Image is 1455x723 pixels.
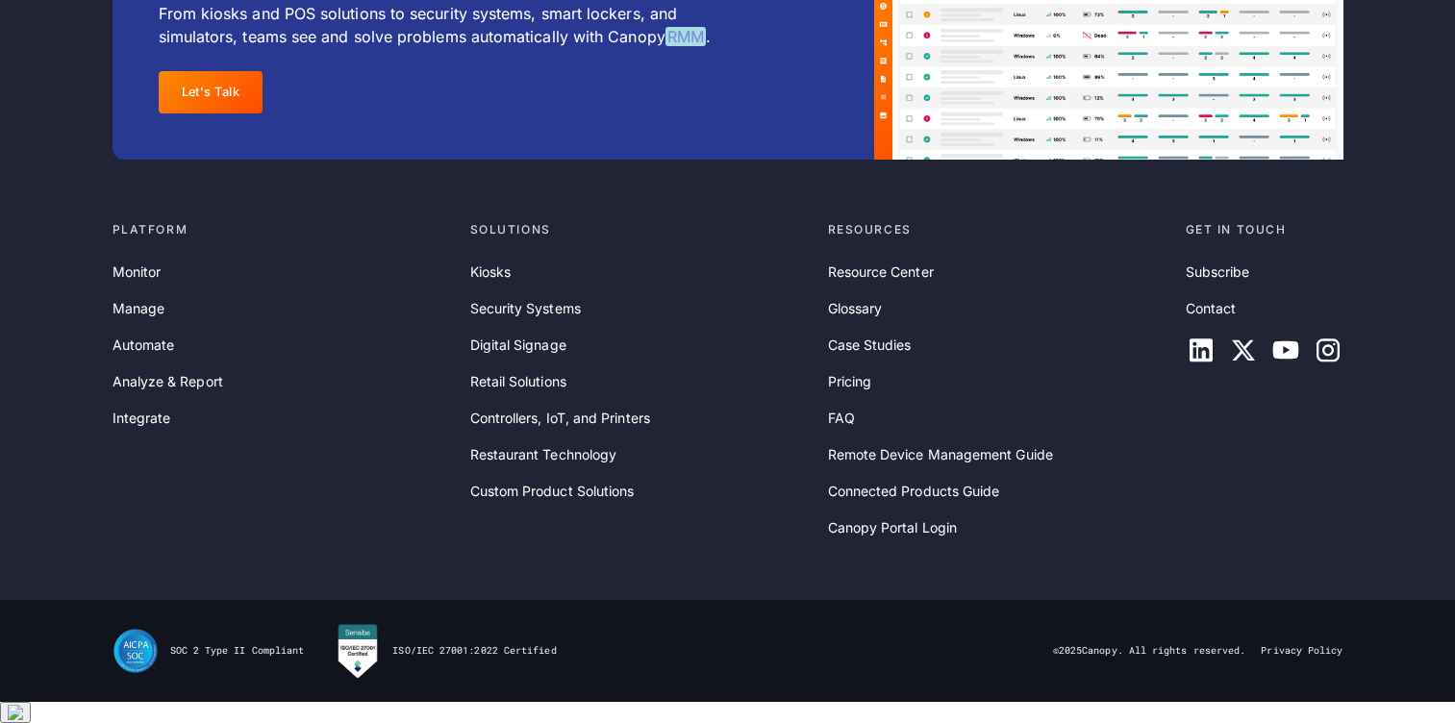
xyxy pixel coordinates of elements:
hidz: RMM [665,27,706,46]
img: SOC II Type II Compliance Certification for Canopy Remote Device Management [113,628,159,674]
a: Automate [113,335,175,356]
a: Canopy Portal Login [828,517,958,538]
div: © Canopy. All rights reserved. [1053,644,1246,658]
a: Kiosks [470,262,511,283]
div: Get in touch [1186,221,1343,238]
div: ISO/IEC 27001:2022 Certified [392,644,556,658]
a: Remote Device Management Guide [828,444,1053,465]
a: Pricing [828,371,872,392]
a: Resource Center [828,262,934,283]
a: FAQ [828,408,855,429]
div: SOC 2 Type II Compliant [170,644,305,658]
a: Controllers, IoT, and Printers [470,408,650,429]
img: Canopy RMM is Sensiba Certified for ISO/IEC [335,623,381,679]
a: Custom Product Solutions [470,481,635,502]
a: Restaurant Technology [470,444,617,465]
div: Platform [113,221,455,238]
a: Retail Solutions [470,371,566,392]
a: Case Studies [828,335,912,356]
a: Analyze & Report [113,371,223,392]
a: Privacy Policy [1261,644,1342,658]
div: Solutions [470,221,813,238]
a: Security Systems [470,298,581,319]
a: Glossary [828,298,883,319]
a: Connected Products Guide [828,481,1000,502]
a: Let's Talk [159,71,263,114]
span: 2025 [1059,644,1082,657]
a: Digital Signage [470,335,566,356]
div: Resources [828,221,1170,238]
a: Integrate [113,408,171,429]
a: Manage [113,298,164,319]
a: Contact [1186,298,1237,319]
a: Monitor [113,262,162,283]
p: From kiosks and POS solutions to security systems, smart lockers, and simulators, teams see and s... [159,2,750,48]
a: Subscribe [1186,262,1250,283]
